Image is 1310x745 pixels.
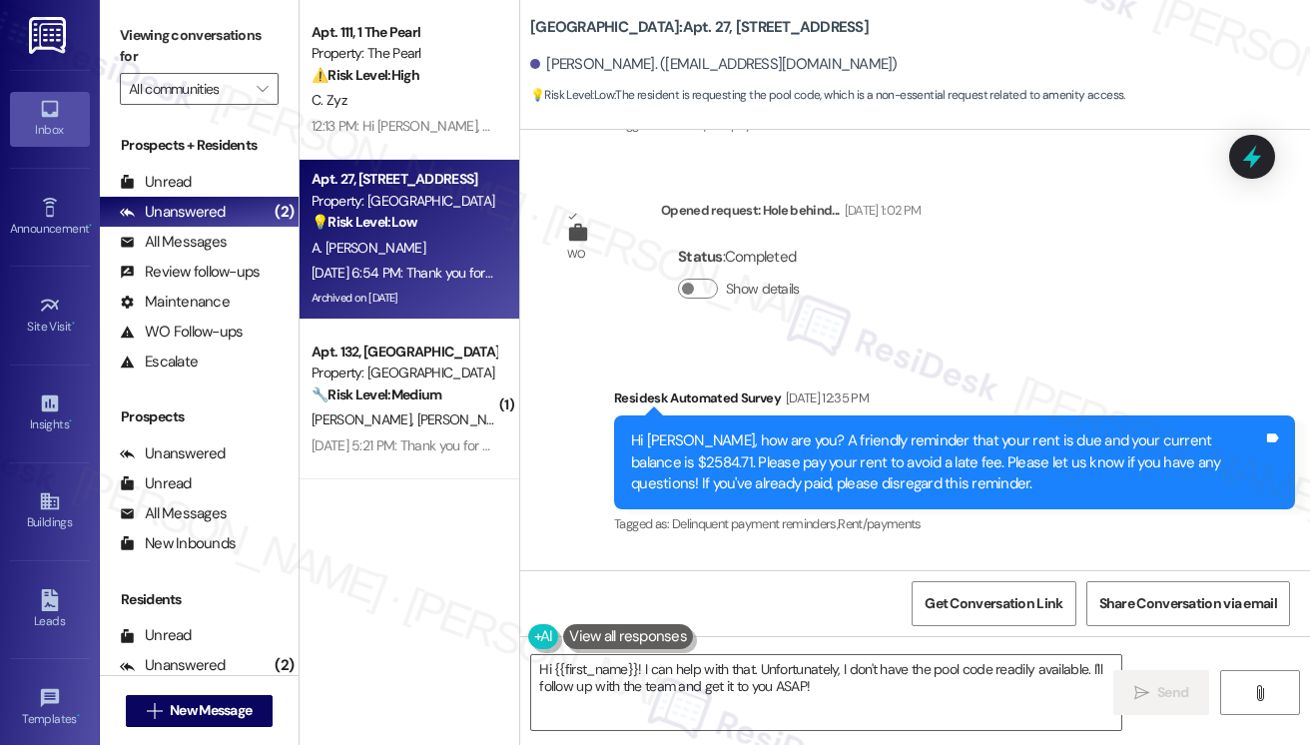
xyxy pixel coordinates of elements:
span: C. Zyz [312,91,346,109]
div: Apt. 111, 1 The Pearl [312,22,496,43]
strong: ⚠️ Risk Level: High [312,66,419,84]
div: Property: [GEOGRAPHIC_DATA] [312,363,496,383]
div: [DATE] 1:02 PM [840,200,922,221]
a: Leads [10,583,90,637]
a: Insights • [10,386,90,440]
div: : Completed [678,242,808,273]
div: Unanswered [120,443,226,464]
div: Unanswered [120,202,226,223]
div: Archived on [DATE] [310,286,498,311]
div: Maintenance [120,292,230,313]
span: Rent/payments [838,515,922,532]
button: Get Conversation Link [912,581,1075,626]
div: Prospects + Residents [100,135,299,156]
div: WO Follow-ups [120,322,243,343]
div: Property: [GEOGRAPHIC_DATA] [312,191,496,212]
i:  [1252,685,1267,701]
span: • [89,219,92,233]
b: Status [678,247,723,267]
div: Prospects [100,406,299,427]
div: New Inbounds [120,533,236,554]
div: (2) [270,650,299,681]
a: Templates • [10,681,90,735]
span: • [69,414,72,428]
button: Share Conversation via email [1086,581,1290,626]
div: Unanswered [120,655,226,676]
div: Review follow-ups [120,262,260,283]
div: All Messages [120,503,227,524]
textarea: Hi {{first_name}}! I can help with that. Unfortunately, I don't have the pool code readily availa... [531,655,1121,730]
span: [PERSON_NAME] [312,410,417,428]
div: Apt. 132, [GEOGRAPHIC_DATA] [312,342,496,363]
b: [GEOGRAPHIC_DATA]: Apt. 27, [STREET_ADDRESS] [530,17,869,38]
span: [PERSON_NAME] [417,410,517,428]
i:  [147,703,162,719]
span: • [77,709,80,723]
div: [DATE] 12:35 PM [781,387,869,408]
button: New Message [126,695,274,727]
button: Send [1113,670,1210,715]
div: All Messages [120,232,227,253]
div: Hi [PERSON_NAME], how are you? A friendly reminder that your rent is due and your current balance... [631,430,1263,494]
i:  [257,81,268,97]
div: Unread [120,172,192,193]
strong: 💡 Risk Level: Low [312,213,417,231]
img: ResiDesk Logo [29,17,70,54]
label: Show details [726,279,800,300]
div: Residents [100,589,299,610]
div: Tagged as: [614,509,1295,538]
input: All communities [129,73,247,105]
div: WO [567,244,586,265]
div: Residesk Automated Survey [614,387,1295,415]
div: Unread [120,473,192,494]
span: Delinquent payment reminders , [672,515,838,532]
div: Apt. 27, [STREET_ADDRESS] [312,169,496,190]
strong: 💡 Risk Level: Low [530,87,614,103]
a: Buildings [10,484,90,538]
a: Site Visit • [10,289,90,343]
span: : The resident is requesting the pool code, which is a non-essential request related to amenity a... [530,85,1125,106]
div: [PERSON_NAME]. ([EMAIL_ADDRESS][DOMAIN_NAME]) [530,54,898,75]
div: Opened request: Hole behind... [661,200,921,228]
span: A. [PERSON_NAME] [312,239,425,257]
span: • [72,317,75,331]
label: Viewing conversations for [120,20,279,73]
span: Get Conversation Link [925,593,1062,614]
div: Escalate [120,352,198,372]
div: Unread [120,625,192,646]
div: Property: The Pearl [312,43,496,64]
a: Inbox [10,92,90,146]
span: Share Conversation via email [1099,593,1277,614]
strong: 🔧 Risk Level: Medium [312,385,441,403]
i:  [1134,685,1149,701]
span: New Message [170,700,252,721]
div: (2) [270,197,299,228]
span: Send [1157,682,1188,703]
